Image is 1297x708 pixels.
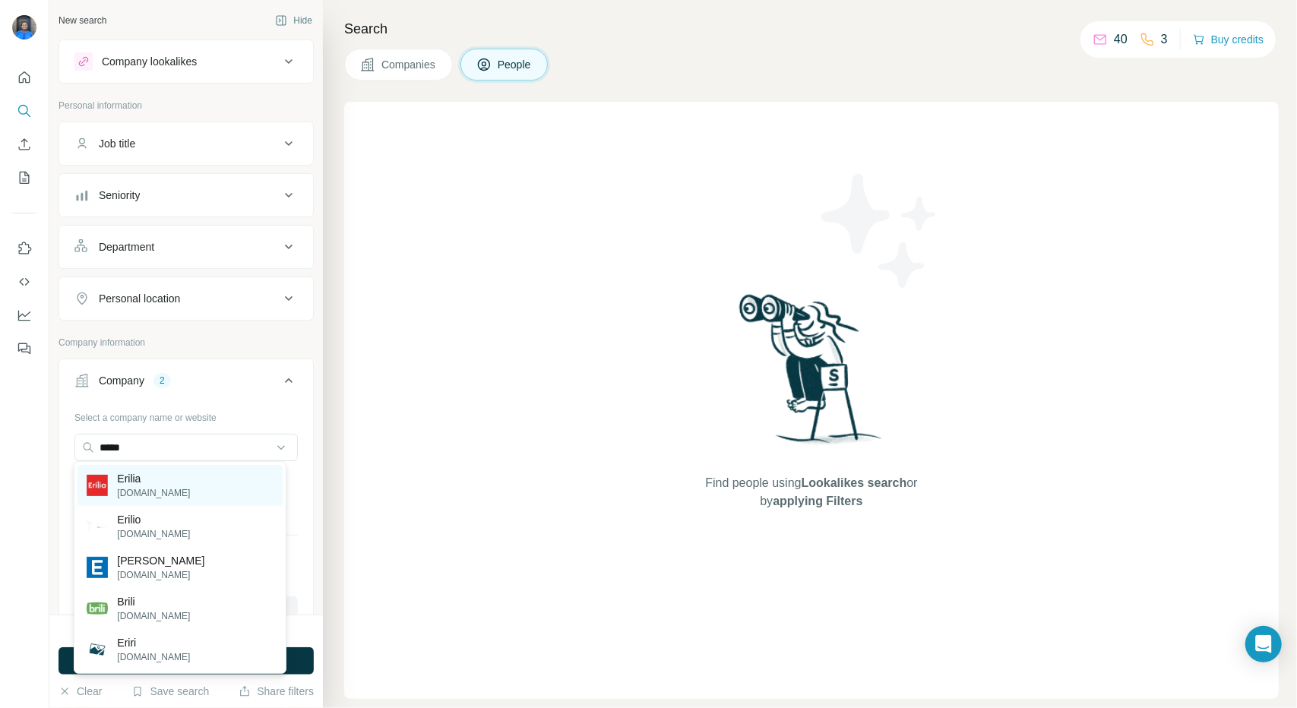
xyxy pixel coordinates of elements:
p: [DOMAIN_NAME] [117,568,204,582]
span: Find people using or by [690,474,933,510]
p: [DOMAIN_NAME] [117,609,190,623]
p: Eriri [117,635,190,650]
button: Personal location [59,280,313,317]
button: Use Surfe on LinkedIn [12,235,36,262]
button: Department [59,229,313,265]
div: Seniority [99,188,140,203]
button: Use Surfe API [12,268,36,296]
img: Erilia [87,475,108,496]
p: Erilia [117,471,190,486]
button: Dashboard [12,302,36,329]
h4: Search [344,18,1279,40]
div: Open Intercom Messenger [1245,626,1282,662]
img: Surfe Illustration - Woman searching with binoculars [732,290,891,460]
button: Company2 [59,362,313,405]
button: Feedback [12,335,36,362]
button: Save search [131,684,209,699]
p: [DOMAIN_NAME] [117,650,190,664]
button: Seniority [59,177,313,213]
button: Company lookalikes [59,43,313,80]
img: Surfe Illustration - Stars [811,163,948,299]
button: Job title [59,125,313,162]
p: 40 [1114,30,1128,49]
div: New search [59,14,106,27]
p: Personal information [59,99,314,112]
button: Quick start [12,64,36,91]
img: Eriri [87,639,108,660]
button: Clear [59,684,102,699]
p: [DOMAIN_NAME] [117,527,190,541]
span: People [498,57,533,72]
img: Brili [87,598,108,619]
p: Brili [117,594,190,609]
button: Enrich CSV [12,131,36,158]
button: Hide [264,9,323,32]
div: Company lookalikes [102,54,197,69]
div: 2 [153,374,171,387]
p: [PERSON_NAME] [117,553,204,568]
span: applying Filters [773,495,862,507]
div: Select a company name or website [74,405,298,425]
button: Buy credits [1193,29,1264,50]
span: Companies [381,57,437,72]
img: Avatar [12,15,36,40]
div: Personal location [99,291,180,306]
img: Erilio [87,520,108,533]
img: Erikli [87,557,108,578]
p: 3 [1161,30,1168,49]
button: My lists [12,164,36,191]
div: Department [99,239,154,254]
p: Company information [59,336,314,349]
span: Lookalikes search [802,476,907,489]
p: [DOMAIN_NAME] [117,486,190,500]
div: Company [99,373,144,388]
button: Run search [59,647,314,675]
p: Erilio [117,512,190,527]
div: Job title [99,136,135,151]
button: Share filters [239,684,314,699]
button: Search [12,97,36,125]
